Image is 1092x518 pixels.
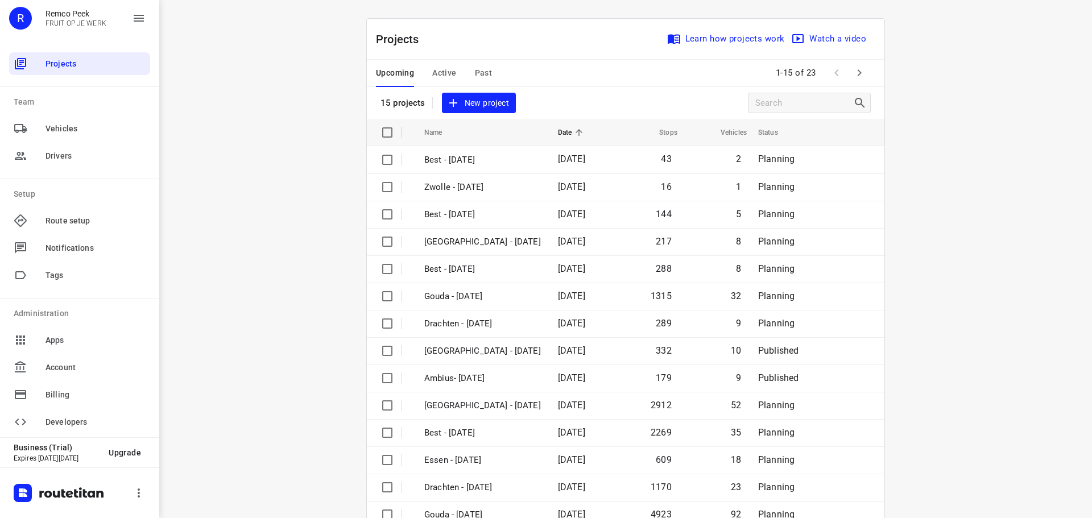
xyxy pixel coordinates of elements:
[14,308,150,320] p: Administration
[45,19,106,27] p: FRUIT OP JE WERK
[758,318,795,329] span: Planning
[558,427,585,438] span: [DATE]
[558,291,585,301] span: [DATE]
[736,318,741,329] span: 9
[442,93,516,114] button: New project
[656,209,672,219] span: 144
[424,154,541,167] p: Best - [DATE]
[731,345,741,356] span: 10
[558,318,585,329] span: [DATE]
[758,482,795,492] span: Planning
[558,154,585,164] span: [DATE]
[758,291,795,301] span: Planning
[755,94,853,112] input: Search projects
[736,236,741,247] span: 8
[656,372,672,383] span: 179
[45,123,146,135] span: Vehicles
[853,96,870,110] div: Search
[424,454,541,467] p: Essen - Monday
[651,291,672,301] span: 1315
[758,236,795,247] span: Planning
[651,400,672,411] span: 2912
[45,150,146,162] span: Drivers
[758,454,795,465] span: Planning
[45,270,146,281] span: Tags
[14,443,100,452] p: Business (Trial)
[376,31,428,48] p: Projects
[656,345,672,356] span: 332
[424,290,541,303] p: Gouda - Tuesday
[432,66,456,80] span: Active
[45,58,146,70] span: Projects
[9,411,150,433] div: Developers
[758,263,795,274] span: Planning
[45,9,106,18] p: Remco Peek
[651,427,672,438] span: 2269
[45,242,146,254] span: Notifications
[731,291,741,301] span: 32
[731,482,741,492] span: 23
[771,61,821,85] span: 1-15 of 23
[736,209,741,219] span: 5
[424,235,541,248] p: Zwolle - Thursday
[558,345,585,356] span: [DATE]
[558,454,585,465] span: [DATE]
[424,426,541,440] p: Best - Monday
[109,448,141,457] span: Upgrade
[424,345,541,358] p: Antwerpen - Monday
[706,126,747,139] span: Vehicles
[558,372,585,383] span: [DATE]
[45,334,146,346] span: Apps
[424,208,541,221] p: Best - Thursday
[661,181,671,192] span: 16
[100,442,150,463] button: Upgrade
[9,144,150,167] div: Drivers
[656,236,672,247] span: 217
[758,400,795,411] span: Planning
[558,482,585,492] span: [DATE]
[661,154,671,164] span: 43
[736,181,741,192] span: 1
[758,154,795,164] span: Planning
[9,237,150,259] div: Notifications
[424,181,541,194] p: Zwolle - Friday
[9,7,32,30] div: R
[558,263,585,274] span: [DATE]
[45,416,146,428] span: Developers
[758,427,795,438] span: Planning
[14,96,150,108] p: Team
[380,98,425,108] p: 15 projects
[731,427,741,438] span: 35
[9,209,150,232] div: Route setup
[424,126,457,139] span: Name
[736,372,741,383] span: 9
[558,400,585,411] span: [DATE]
[644,126,677,139] span: Stops
[45,215,146,227] span: Route setup
[558,126,587,139] span: Date
[424,263,541,276] p: Best - Tuesday
[558,181,585,192] span: [DATE]
[758,181,795,192] span: Planning
[848,61,871,84] span: Next Page
[9,329,150,351] div: Apps
[45,389,146,401] span: Billing
[758,126,793,139] span: Status
[651,482,672,492] span: 1170
[9,356,150,379] div: Account
[9,264,150,287] div: Tags
[449,96,509,110] span: New project
[9,117,150,140] div: Vehicles
[424,399,541,412] p: Zwolle - Monday
[424,372,541,385] p: Ambius- Monday
[14,454,100,462] p: Expires [DATE][DATE]
[14,188,150,200] p: Setup
[731,454,741,465] span: 18
[758,345,799,356] span: Published
[558,209,585,219] span: [DATE]
[736,154,741,164] span: 2
[424,481,541,494] p: Drachten - Monday
[376,66,414,80] span: Upcoming
[731,400,741,411] span: 52
[424,317,541,330] p: Drachten - Tuesday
